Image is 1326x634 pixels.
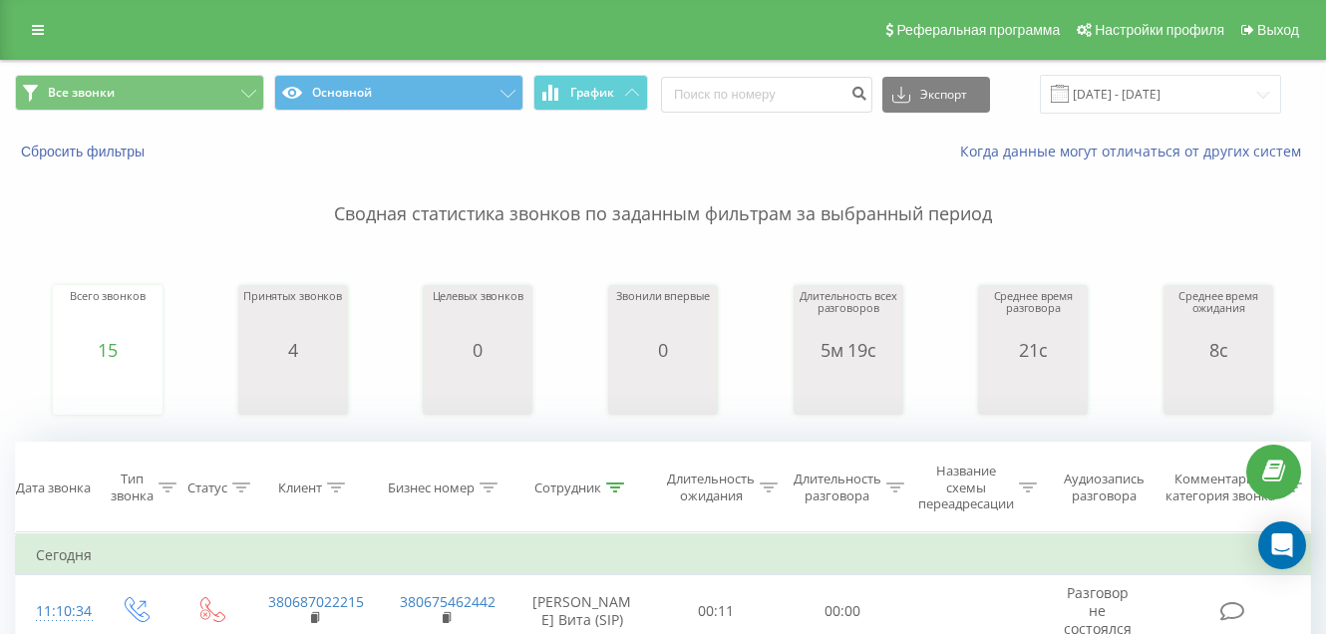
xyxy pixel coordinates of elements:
[70,290,146,340] div: Всего звонков
[794,472,881,505] div: Длительность разговора
[15,161,1311,227] p: Сводная статистика звонков по заданным фильтрам за выбранный период
[616,340,709,360] div: 0
[1168,290,1268,340] div: Среднее время ожидания
[187,479,227,496] div: Статус
[15,143,155,160] button: Сбросить фильтры
[274,75,523,111] button: Основной
[983,290,1083,340] div: Среднее время разговора
[400,592,496,611] a: 380675462442
[433,290,523,340] div: Целевых звонков
[388,479,475,496] div: Бизнес номер
[896,22,1060,38] span: Реферальная программа
[70,340,146,360] div: 15
[983,340,1083,360] div: 21с
[433,340,523,360] div: 0
[111,472,154,505] div: Тип звонка
[534,479,601,496] div: Сотрудник
[918,463,1014,513] div: Название схемы переадресации
[36,592,77,631] div: 11:10:34
[1258,521,1306,569] div: Open Intercom Messenger
[268,592,364,611] a: 380687022215
[1162,472,1279,505] div: Комментарий/категория звонка
[48,85,115,101] span: Все звонки
[1257,22,1299,38] span: Выход
[1095,22,1224,38] span: Настройки профиля
[960,142,1311,160] a: Когда данные могут отличаться от других систем
[16,479,91,496] div: Дата звонка
[1168,340,1268,360] div: 8с
[243,340,342,360] div: 4
[243,290,342,340] div: Принятых звонков
[570,86,614,100] span: График
[15,75,264,111] button: Все звонки
[799,290,898,340] div: Длительность всех разговоров
[799,340,898,360] div: 5м 19с
[533,75,648,111] button: График
[667,472,755,505] div: Длительность ожидания
[16,535,1311,575] td: Сегодня
[278,479,322,496] div: Клиент
[661,77,872,113] input: Поиск по номеру
[616,290,709,340] div: Звонили впервые
[882,77,990,113] button: Экспорт
[1055,472,1154,505] div: Аудиозапись разговора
